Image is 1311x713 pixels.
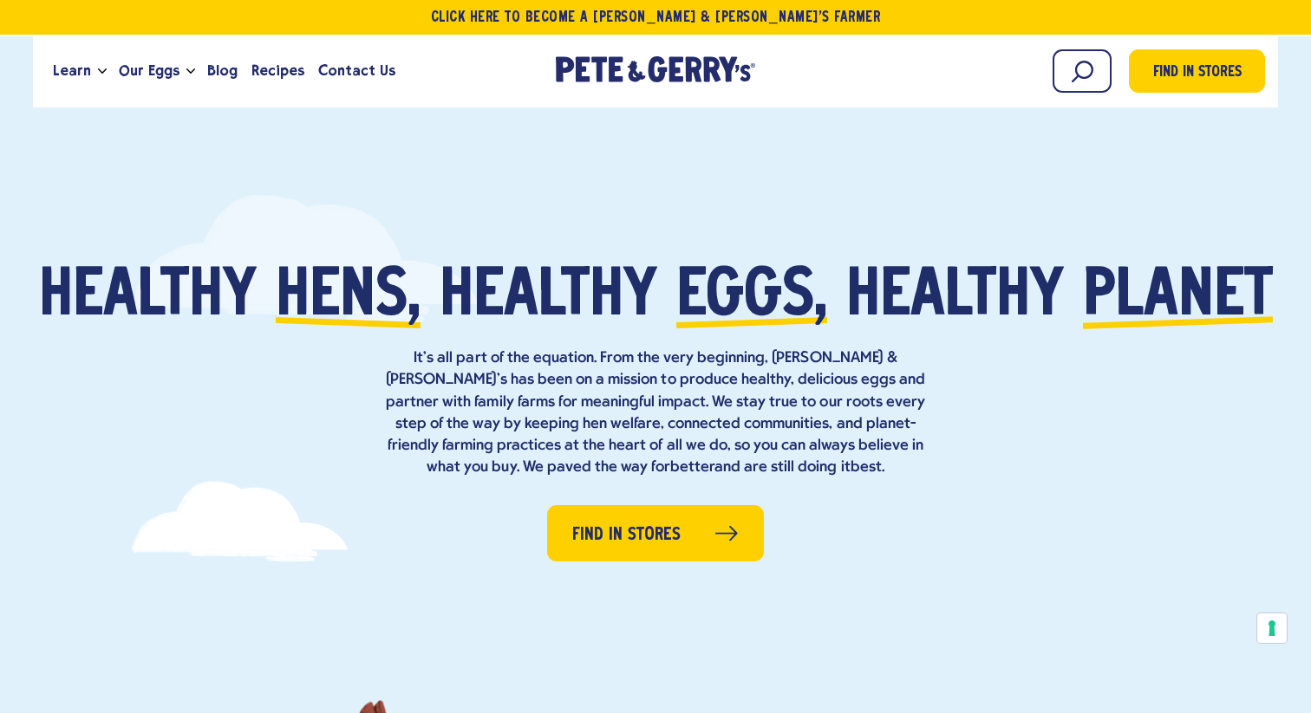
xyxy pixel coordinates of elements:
span: Find in Stores [572,522,681,548]
span: Learn [53,60,91,81]
span: healthy [846,265,1064,330]
p: It’s all part of the equation. From the very beginning, [PERSON_NAME] & [PERSON_NAME]’s has been ... [378,347,933,478]
span: Healthy [39,265,257,330]
strong: best [851,459,882,476]
a: Find in Stores [547,505,764,561]
span: planet [1083,265,1273,330]
span: healthy [440,265,657,330]
a: Contact Us [311,48,402,94]
a: Recipes [245,48,311,94]
span: Contact Us [318,60,395,81]
span: hens, [276,265,421,330]
strong: better [670,459,714,476]
span: eggs, [676,265,827,330]
span: Blog [207,60,238,81]
button: Your consent preferences for tracking technologies [1257,613,1287,643]
span: Find in Stores [1153,62,1242,85]
span: Our Eggs [119,60,179,81]
a: Blog [200,48,245,94]
button: Open the dropdown menu for Learn [98,68,107,75]
span: Recipes [251,60,304,81]
button: Open the dropdown menu for Our Eggs [186,68,195,75]
input: Search [1053,49,1112,93]
a: Learn [46,48,98,94]
a: Find in Stores [1129,49,1265,93]
a: Our Eggs [112,48,186,94]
